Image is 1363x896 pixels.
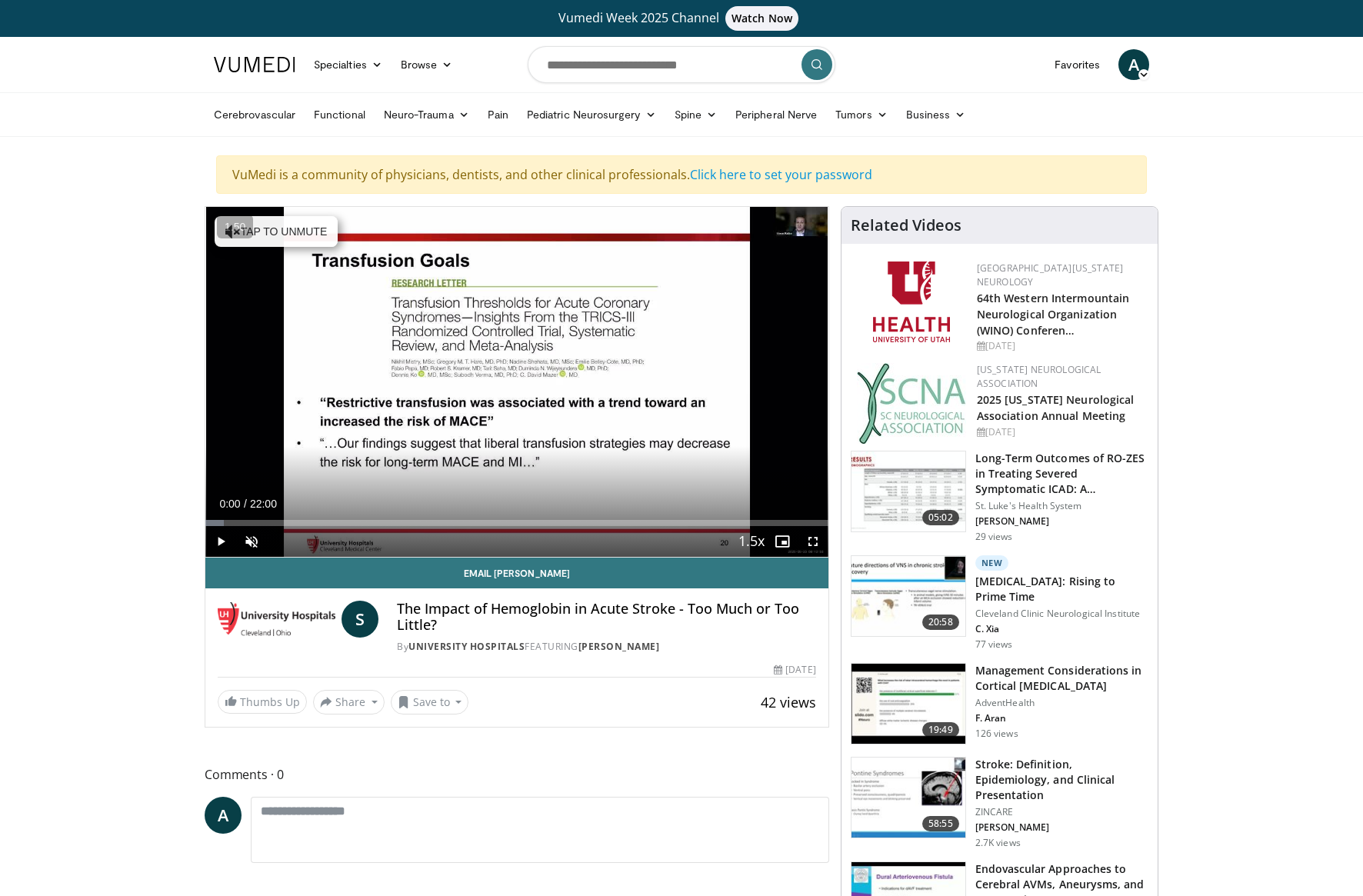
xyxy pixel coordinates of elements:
[391,690,469,714] button: Save to
[851,758,965,838] img: 26d5732c-95f1-4678-895e-01ffe56ce748.150x105_q85_crop-smart_upscale.jpg
[977,291,1130,338] a: 64th Western Intermountain Neurological Organization (WINO) Conferen…
[726,99,826,130] a: Peripheral Nerve
[250,498,277,510] span: 22:00
[975,697,1148,709] p: AdventHealth
[977,392,1135,423] a: 2025 [US_STATE] Neurological Association Annual Meeting
[408,640,525,653] a: University Hospitals
[975,821,1148,834] p: [PERSON_NAME]
[214,57,295,72] img: VuMedi Logo
[236,526,267,557] button: Unmute
[975,806,1148,818] p: ZINCARE
[305,99,375,130] a: Functional
[1118,49,1149,80] a: A
[205,526,236,557] button: Play
[205,207,828,558] video-js: Video Player
[857,363,966,444] img: b123db18-9392-45ae-ad1d-42c3758a27aa.jpg.150x105_q85_autocrop_double_scale_upscale_version-0.2.jpg
[975,623,1148,635] p: C. Xia
[216,6,1147,31] a: Vumedi Week 2025 ChannelWatch Now
[851,664,965,744] img: 43dcbb99-5764-4f51-bf18-3e9fe8b1d216.150x105_q85_crop-smart_upscale.jpg
[975,451,1148,497] h3: Long-Term Outcomes of RO-ZES in Treating Severed Symptomatic ICAD: A…
[975,608,1148,620] p: Cleveland Clinic Neurological Institute
[851,216,961,235] h4: Related Videos
[851,757,1148,849] a: 58:55 Stroke: Definition, Epidemiology, and Clinical Presentation ZINCARE [PERSON_NAME] 2.7K views
[244,498,247,510] span: /
[922,722,959,738] span: 19:49
[392,49,462,80] a: Browse
[977,339,1145,353] div: [DATE]
[736,526,767,557] button: Playback Rate
[975,555,1009,571] p: New
[975,663,1148,694] h3: Management Considerations in Cortical [MEDICAL_DATA]
[975,757,1148,803] h3: Stroke: Definition, Epidemiology, and Clinical Presentation
[851,555,1148,651] a: 20:58 New [MEDICAL_DATA]: Rising to Prime Time Cleveland Clinic Neurological Institute C. Xia 77 ...
[851,556,965,636] img: f1d696cd-2275-40a1-93b3-437403182b66.150x105_q85_crop-smart_upscale.jpg
[975,638,1013,651] p: 77 views
[205,520,828,526] div: Progress Bar
[975,712,1148,724] p: F. Aran
[826,99,897,130] a: Tumors
[478,99,518,130] a: Pain
[851,663,1148,744] a: 19:49 Management Considerations in Cortical [MEDICAL_DATA] AdventHealth F. Aran 126 views
[205,764,829,784] span: Comments 0
[873,261,950,342] img: f6362829-b0a3-407d-a044-59546adfd345.png.150x105_q85_autocrop_double_scale_upscale_version-0.2.png
[922,816,959,831] span: 58:55
[767,526,798,557] button: Enable picture-in-picture mode
[922,615,959,630] span: 20:58
[218,601,335,638] img: University Hospitals
[665,99,726,130] a: Spine
[977,261,1124,288] a: [GEOGRAPHIC_DATA][US_STATE] Neurology
[205,99,305,130] a: Cerebrovascular
[219,498,240,510] span: 0:00
[342,601,378,638] a: S
[975,574,1148,605] h3: [MEDICAL_DATA]: Rising to Prime Time
[725,6,798,31] span: Watch Now
[897,99,975,130] a: Business
[977,363,1101,390] a: [US_STATE] Neurological Association
[397,640,815,654] div: By FEATURING
[977,425,1145,439] div: [DATE]
[690,166,872,183] a: Click here to set your password
[975,500,1148,512] p: St. Luke's Health System
[578,640,660,653] a: [PERSON_NAME]
[1045,49,1109,80] a: Favorites
[305,49,392,80] a: Specialties
[798,526,828,557] button: Fullscreen
[215,216,338,247] button: Tap to unmute
[216,155,1147,194] div: VuMedi is a community of physicians, dentists, and other clinical professionals.
[922,510,959,525] span: 05:02
[205,558,828,588] a: Email [PERSON_NAME]
[975,728,1018,740] p: 126 views
[851,451,1148,543] a: 05:02 Long-Term Outcomes of RO-ZES in Treating Severed Symptomatic ICAD: A… St. Luke's Health Sys...
[975,837,1021,849] p: 2.7K views
[313,690,385,714] button: Share
[528,46,835,83] input: Search topics, interventions
[761,693,816,711] span: 42 views
[205,797,242,834] a: A
[851,451,965,531] img: 627c2dd7-b815-408c-84d8-5c8a7424924c.150x105_q85_crop-smart_upscale.jpg
[218,690,307,714] a: Thumbs Up
[397,601,815,634] h4: The Impact of Hemoglobin in Acute Stroke - Too Much or Too Little?
[975,515,1148,528] p: [PERSON_NAME]
[774,663,815,677] div: [DATE]
[518,99,665,130] a: Pediatric Neurosurgery
[375,99,478,130] a: Neuro-Trauma
[975,531,1013,543] p: 29 views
